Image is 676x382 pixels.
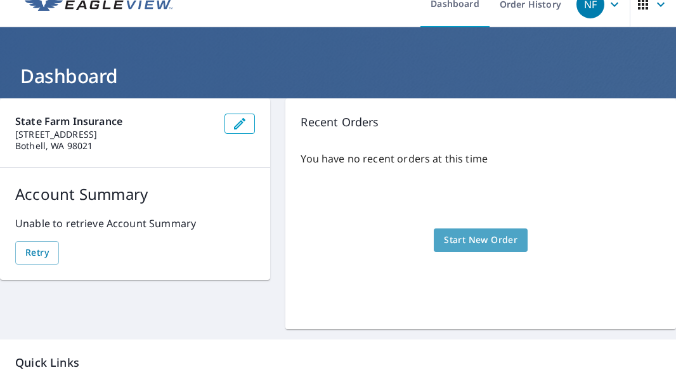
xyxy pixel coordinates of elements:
p: Bothell, WA 98021 [15,140,214,152]
p: [STREET_ADDRESS] [15,129,214,140]
button: Retry [15,241,59,265]
p: Unable to retrieve Account Summary [15,216,255,231]
a: Start New Order [434,228,528,252]
p: Account Summary [15,183,255,206]
span: Start New Order [444,232,517,248]
p: Quick Links [15,355,661,371]
p: State Farm Insurance [15,114,214,129]
p: Recent Orders [301,114,661,131]
p: You have no recent orders at this time [301,151,661,166]
span: Retry [25,245,49,261]
h1: Dashboard [15,63,661,89]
